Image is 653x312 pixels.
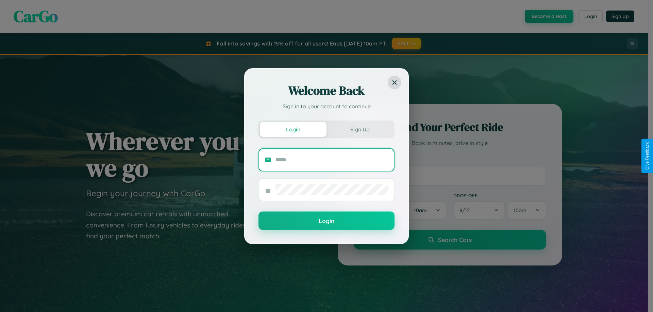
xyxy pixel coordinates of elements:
[258,212,395,230] button: Login
[258,82,395,99] h2: Welcome Back
[258,102,395,110] p: Sign in to your account to continue
[260,122,326,137] button: Login
[645,142,650,170] div: Give Feedback
[326,122,393,137] button: Sign Up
